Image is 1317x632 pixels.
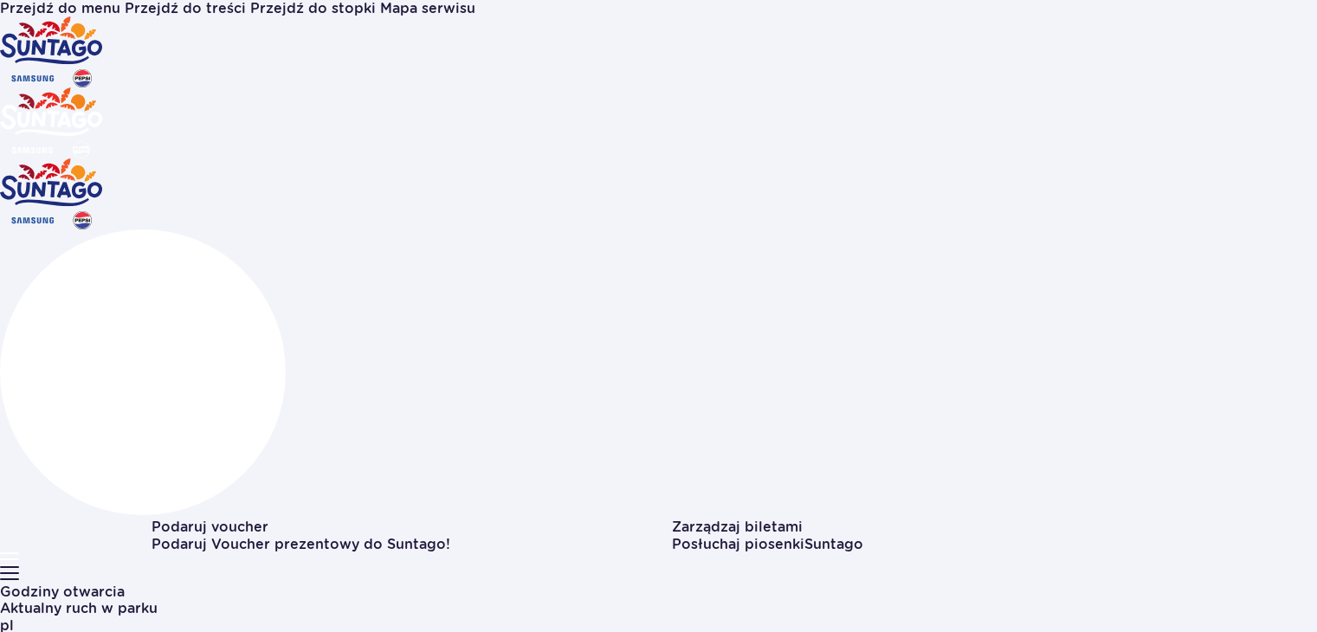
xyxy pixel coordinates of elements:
a: Podaruj voucher [152,519,268,535]
a: Podaruj Voucher prezentowy do Suntago! [152,536,450,552]
button: Posłuchaj piosenkiSuntago [672,537,863,552]
span: Suntago [804,536,863,552]
span: Posłuchaj piosenki [672,536,863,552]
a: Zarządzaj biletami [672,519,803,535]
